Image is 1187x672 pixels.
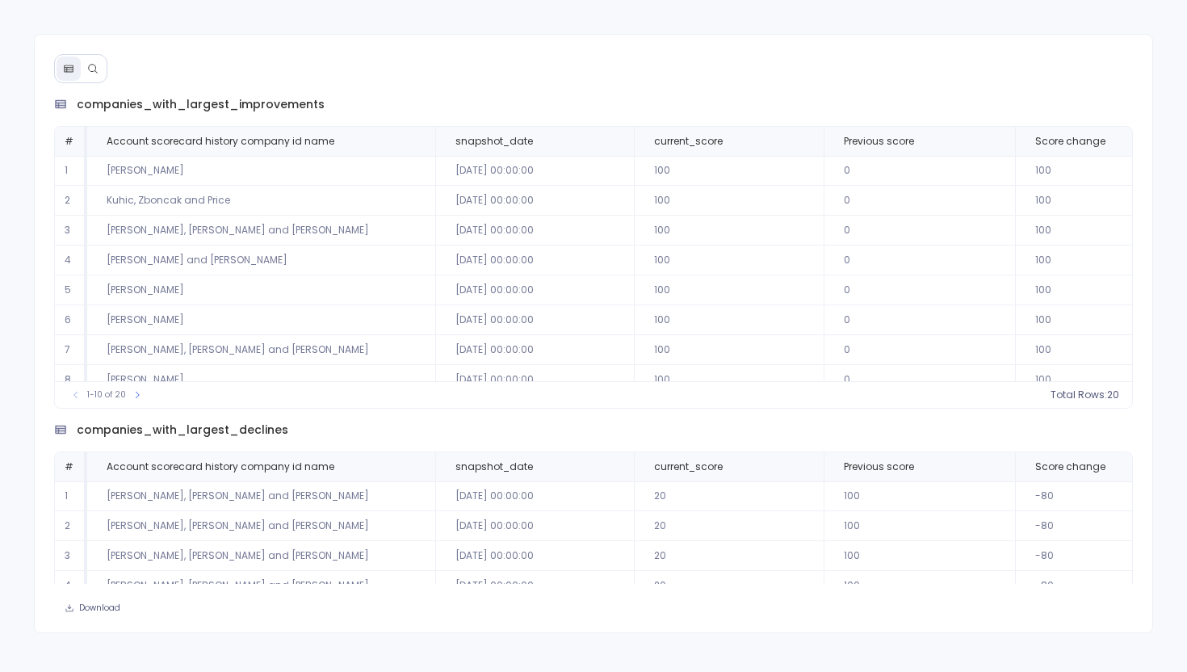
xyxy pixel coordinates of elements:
span: 1-10 of 20 [87,388,126,401]
span: current_score [654,135,723,148]
span: current_score [654,460,723,473]
td: [PERSON_NAME], [PERSON_NAME] and [PERSON_NAME] [87,335,435,365]
span: Account scorecard history company id name [107,460,334,473]
span: companies_with_largest_improvements [77,96,325,113]
span: Score change [1035,135,1105,148]
td: 20 [634,541,824,571]
td: 4 [55,246,87,275]
td: 100 [634,246,824,275]
td: 100 [634,335,824,365]
td: [DATE] 00:00:00 [435,481,634,511]
td: Kuhic, Zboncak and Price [87,186,435,216]
td: 100 [824,511,1015,541]
span: Previous score [844,460,914,473]
td: 0 [824,246,1015,275]
td: 100 [634,216,824,246]
td: [DATE] 00:00:00 [435,571,634,601]
td: 0 [824,156,1015,186]
td: [PERSON_NAME] [87,365,435,395]
td: 100 [634,365,824,395]
td: [PERSON_NAME] [87,305,435,335]
td: [DATE] 00:00:00 [435,541,634,571]
td: [PERSON_NAME], [PERSON_NAME] and [PERSON_NAME] [87,511,435,541]
td: [PERSON_NAME], [PERSON_NAME] and [PERSON_NAME] [87,571,435,601]
td: 8 [55,365,87,395]
td: [DATE] 00:00:00 [435,216,634,246]
td: [DATE] 00:00:00 [435,156,634,186]
td: 5 [55,275,87,305]
td: 100 [824,571,1015,601]
span: Download [79,603,120,614]
span: companies_with_largest_declines [77,422,288,439]
span: Score change [1035,460,1105,473]
td: 100 [634,305,824,335]
td: 20 [634,571,824,601]
td: 1 [55,156,87,186]
span: snapshot_date [455,460,533,473]
td: 0 [824,186,1015,216]
td: 0 [824,275,1015,305]
td: [DATE] 00:00:00 [435,186,634,216]
td: [PERSON_NAME], [PERSON_NAME] and [PERSON_NAME] [87,216,435,246]
td: 100 [824,481,1015,511]
td: [DATE] 00:00:00 [435,246,634,275]
td: 0 [824,335,1015,365]
td: 100 [634,156,824,186]
td: [DATE] 00:00:00 [435,275,634,305]
td: 100 [634,186,824,216]
td: 0 [824,365,1015,395]
td: 4 [55,571,87,601]
td: [PERSON_NAME] [87,275,435,305]
td: 3 [55,541,87,571]
td: 1 [55,481,87,511]
td: [PERSON_NAME], [PERSON_NAME] and [PERSON_NAME] [87,481,435,511]
td: [PERSON_NAME] [87,156,435,186]
td: 2 [55,511,87,541]
td: [DATE] 00:00:00 [435,335,634,365]
span: Previous score [844,135,914,148]
td: 100 [634,275,824,305]
span: # [65,134,73,148]
button: Download [54,597,131,619]
td: 7 [55,335,87,365]
td: 0 [824,305,1015,335]
span: snapshot_date [455,135,533,148]
td: 2 [55,186,87,216]
span: Total Rows: [1051,388,1107,401]
td: 20 [634,481,824,511]
td: [PERSON_NAME], [PERSON_NAME] and [PERSON_NAME] [87,541,435,571]
td: [DATE] 00:00:00 [435,305,634,335]
span: Account scorecard history company id name [107,135,334,148]
td: 6 [55,305,87,335]
td: 100 [824,541,1015,571]
span: # [65,460,73,473]
td: 20 [634,511,824,541]
span: 20 [1107,388,1119,401]
td: [PERSON_NAME] and [PERSON_NAME] [87,246,435,275]
td: [DATE] 00:00:00 [435,511,634,541]
td: 3 [55,216,87,246]
td: [DATE] 00:00:00 [435,365,634,395]
td: 0 [824,216,1015,246]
